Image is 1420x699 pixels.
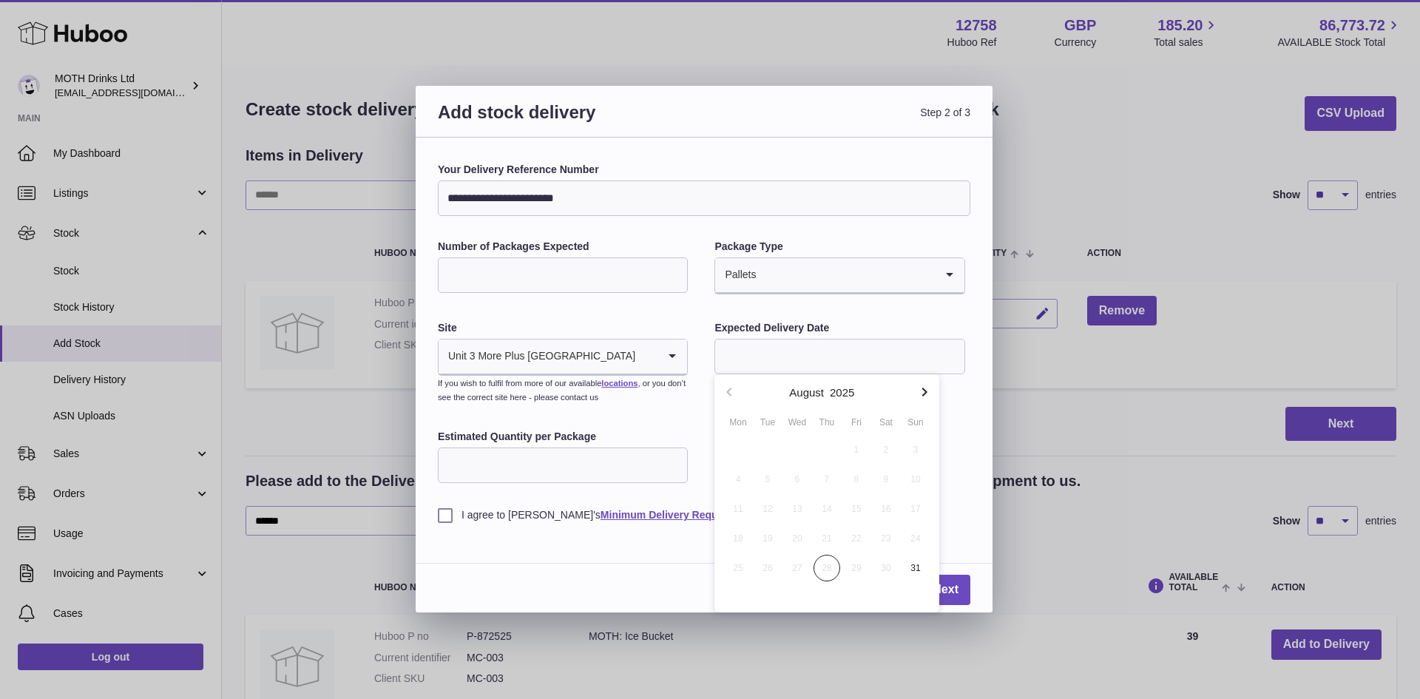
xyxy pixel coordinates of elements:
[901,494,930,524] button: 17
[439,340,687,375] div: Search for option
[753,494,782,524] button: 12
[714,321,964,335] label: Expected Delivery Date
[438,321,688,335] label: Site
[782,494,812,524] button: 13
[789,387,824,398] button: August
[714,240,964,254] label: Package Type
[843,555,870,581] span: 29
[902,525,929,552] span: 24
[723,494,753,524] button: 11
[636,340,657,374] input: Search for option
[871,416,901,429] div: Sat
[704,101,970,141] span: Step 2 of 3
[438,101,704,141] h3: Add stock delivery
[723,416,753,429] div: Mon
[784,466,811,493] span: 6
[754,496,781,522] span: 12
[901,435,930,465] button: 3
[753,465,782,494] button: 5
[438,508,970,522] label: I agree to [PERSON_NAME]'s
[812,553,842,583] button: 28
[782,553,812,583] button: 27
[715,258,964,294] div: Search for option
[842,435,871,465] button: 1
[753,524,782,553] button: 19
[843,496,870,522] span: 15
[812,416,842,429] div: Thu
[871,494,901,524] button: 16
[842,416,871,429] div: Fri
[901,553,930,583] button: 31
[784,555,811,581] span: 27
[901,416,930,429] div: Sun
[725,525,751,552] span: 18
[843,436,870,463] span: 1
[782,416,812,429] div: Wed
[842,553,871,583] button: 29
[871,553,901,583] button: 30
[873,466,899,493] span: 9
[715,258,757,292] span: Pallets
[873,436,899,463] span: 2
[873,496,899,522] span: 16
[873,525,899,552] span: 23
[753,416,782,429] div: Tue
[814,525,840,552] span: 21
[601,379,638,388] a: locations
[754,466,781,493] span: 5
[902,436,929,463] span: 3
[757,258,934,292] input: Search for option
[901,465,930,494] button: 10
[782,465,812,494] button: 6
[438,163,970,177] label: Your Delivery Reference Number
[921,575,970,605] a: Next
[873,555,899,581] span: 30
[725,466,751,493] span: 4
[723,465,753,494] button: 4
[784,496,811,522] span: 13
[902,466,929,493] span: 10
[753,553,782,583] button: 26
[754,525,781,552] span: 19
[438,379,686,402] small: If you wish to fulfil from more of our available , or you don’t see the correct site here - pleas...
[723,524,753,553] button: 18
[842,524,871,553] button: 22
[725,555,751,581] span: 25
[871,524,901,553] button: 23
[902,555,929,581] span: 31
[871,465,901,494] button: 9
[723,553,753,583] button: 25
[784,525,811,552] span: 20
[843,525,870,552] span: 22
[438,240,688,254] label: Number of Packages Expected
[843,466,870,493] span: 8
[830,387,854,398] button: 2025
[814,496,840,522] span: 14
[754,555,781,581] span: 26
[812,524,842,553] button: 21
[439,340,636,374] span: Unit 3 More Plus [GEOGRAPHIC_DATA]
[725,496,751,522] span: 11
[871,435,901,465] button: 2
[812,494,842,524] button: 14
[601,509,761,521] a: Minimum Delivery Requirements
[902,496,929,522] span: 17
[782,524,812,553] button: 20
[842,465,871,494] button: 8
[814,466,840,493] span: 7
[438,430,688,444] label: Estimated Quantity per Package
[812,465,842,494] button: 7
[842,494,871,524] button: 15
[814,555,840,581] span: 28
[901,524,930,553] button: 24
